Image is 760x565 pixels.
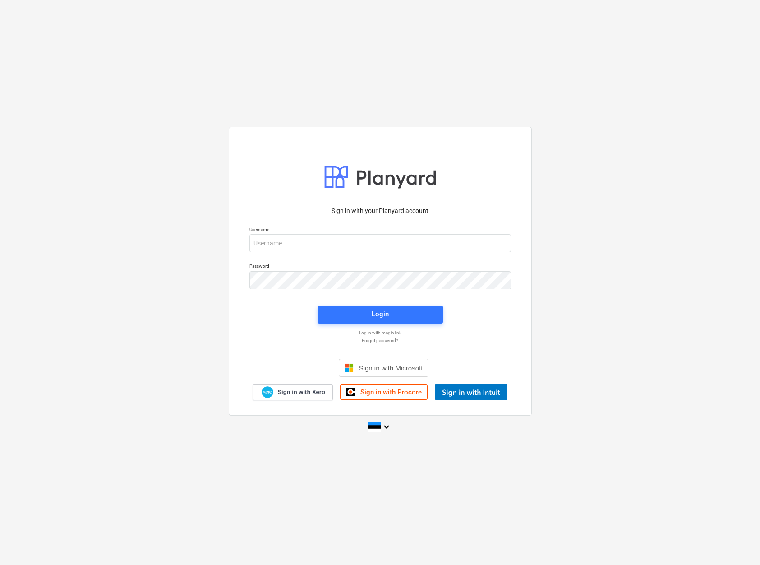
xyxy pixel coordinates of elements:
[345,363,354,372] img: Microsoft logo
[340,384,428,400] a: Sign in with Procore
[249,234,511,252] input: Username
[262,386,273,398] img: Xero logo
[249,263,511,271] p: Password
[249,227,511,234] p: Username
[318,306,443,324] button: Login
[277,388,325,396] span: Sign in with Xero
[372,308,389,320] div: Login
[245,330,516,336] a: Log in with magic link
[253,384,333,400] a: Sign in with Xero
[359,364,423,372] span: Sign in with Microsoft
[245,338,516,343] a: Forgot password?
[381,421,392,432] i: keyboard_arrow_down
[249,206,511,216] p: Sign in with your Planyard account
[360,388,422,396] span: Sign in with Procore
